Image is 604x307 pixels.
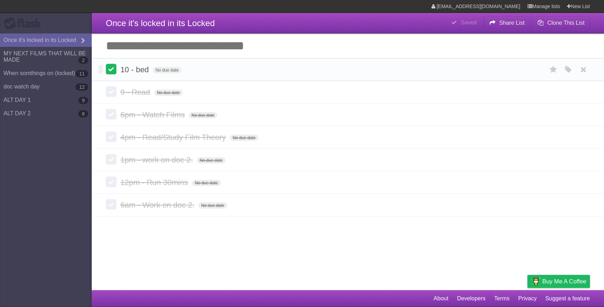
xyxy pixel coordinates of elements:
[120,133,228,142] span: 4pm - Read/Study Film Theory
[547,20,585,26] b: Clone This List
[75,70,88,77] b: 11
[106,177,116,187] label: Done
[4,17,46,30] div: Flask
[106,18,215,28] span: Once it's locked in its Locked
[547,64,560,75] label: Star task
[230,135,258,141] span: No due date
[106,131,116,142] label: Done
[461,19,477,25] b: Saved
[120,201,196,209] span: 6am - Work on doc 2.
[120,88,152,97] span: 9 - Read
[457,292,485,305] a: Developers
[197,157,225,164] span: No due date
[531,275,540,287] img: Buy me a coffee
[78,97,88,104] b: 9
[198,202,227,209] span: No due date
[120,110,187,119] span: 6pm - Watch Films
[106,64,116,74] label: Done
[153,67,181,73] span: No due date
[120,155,194,164] span: 1pm - work on doc 2.
[78,110,88,117] b: 8
[120,65,151,74] span: 10 - bed
[494,292,510,305] a: Terms
[499,20,525,26] b: Share List
[106,86,116,97] label: Done
[484,17,530,29] button: Share List
[192,180,221,186] span: No due date
[542,275,586,288] span: Buy me a coffee
[120,178,190,187] span: 12pm - Run 30mins
[78,57,88,64] b: 2
[106,109,116,119] label: Done
[189,112,217,118] span: No due date
[434,292,448,305] a: About
[527,275,590,288] a: Buy me a coffee
[75,84,88,91] b: 12
[154,90,183,96] span: No due date
[106,199,116,210] label: Done
[532,17,590,29] button: Clone This List
[545,292,590,305] a: Suggest a feature
[106,154,116,165] label: Done
[518,292,537,305] a: Privacy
